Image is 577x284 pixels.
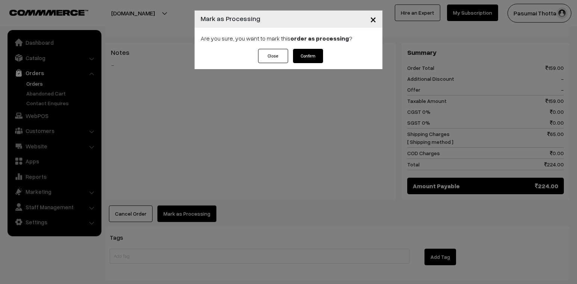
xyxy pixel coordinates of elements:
[370,12,376,26] span: ×
[364,8,382,31] button: Close
[258,49,288,63] button: Close
[290,35,349,42] strong: order as processing
[195,28,382,49] div: Are you sure, you want to mark this ?
[293,49,323,63] button: Confirm
[201,14,260,24] h4: Mark as Processing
